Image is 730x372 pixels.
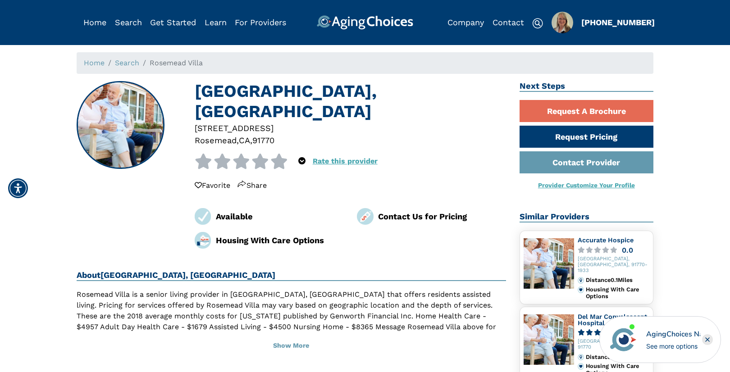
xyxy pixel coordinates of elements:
[77,52,653,74] nav: breadcrumb
[239,136,250,145] span: CA
[150,59,203,67] span: Rosemead Villa
[195,122,506,134] div: [STREET_ADDRESS]
[237,136,239,145] span: ,
[447,18,484,27] a: Company
[84,59,105,67] a: Home
[586,354,649,360] div: Distance 0.1 Miles
[578,363,584,369] img: primary.svg
[552,12,573,33] div: Popover trigger
[552,12,573,33] img: 0d6ac745-f77c-4484-9392-b54ca61ede62.jpg
[622,247,633,254] div: 0.0
[520,126,654,148] a: Request Pricing
[586,286,649,299] div: Housing With Care Options
[150,18,196,27] a: Get Started
[578,339,650,350] div: [GEOGRAPHIC_DATA], CA, 91770
[538,181,635,189] a: Provider Customize Your Profile
[250,136,252,145] span: ,
[586,277,649,283] div: Distance 0.1 Miles
[646,329,700,340] div: AgingChoices Navigator
[115,18,142,27] a: Search
[216,234,344,246] div: Housing With Care Options
[83,18,106,27] a: Home
[313,157,378,165] a: Rate this provider
[646,341,700,351] div: See more options
[520,100,654,122] a: Request A Brochure
[578,329,650,336] a: 4.9
[520,151,654,173] a: Contact Provider
[578,354,584,360] img: distance.svg
[252,134,274,146] div: 91770
[493,18,524,27] a: Contact
[378,210,506,222] div: Contact Us for Pricing
[578,277,584,283] img: distance.svg
[578,236,634,244] a: Accurate Hospice
[298,154,306,169] div: Popover trigger
[608,324,639,355] img: avatar
[578,247,650,254] a: 0.0
[578,256,650,273] div: [GEOGRAPHIC_DATA], [GEOGRAPHIC_DATA], 91770-1933
[237,180,267,191] div: Share
[520,81,654,92] h2: Next Steps
[77,289,506,343] p: Rosemead Villa is a senior living provider in [GEOGRAPHIC_DATA], [GEOGRAPHIC_DATA] that offers re...
[195,180,230,191] div: Favorite
[115,59,139,67] a: Search
[578,313,647,327] a: Del Mar Convalescent Hospital
[581,18,655,27] a: [PHONE_NUMBER]
[77,336,506,356] button: Show More
[205,18,227,27] a: Learn
[195,81,506,122] h1: [GEOGRAPHIC_DATA], [GEOGRAPHIC_DATA]
[235,18,286,27] a: For Providers
[216,210,344,222] div: Available
[195,136,237,145] span: Rosemead
[317,15,413,30] img: AgingChoices
[532,18,543,29] img: search-icon.svg
[115,15,142,30] div: Popover trigger
[77,270,506,281] h2: About [GEOGRAPHIC_DATA], [GEOGRAPHIC_DATA]
[8,178,28,198] div: Accessibility Menu
[702,334,713,345] div: Close
[520,212,654,222] h2: Similar Providers
[578,286,584,293] img: primary.svg
[78,82,164,168] img: Rosemead Villa, Rosemead CA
